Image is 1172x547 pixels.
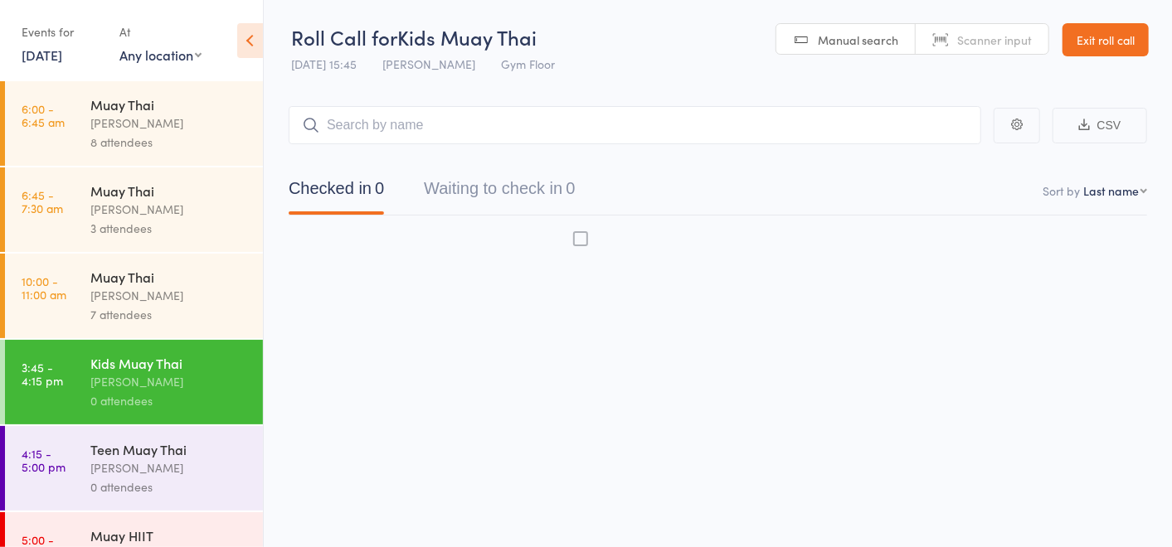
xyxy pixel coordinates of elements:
div: 0 [375,179,384,197]
div: [PERSON_NAME] [90,286,249,305]
time: 3:45 - 4:15 pm [22,361,63,387]
button: CSV [1053,108,1147,143]
div: 0 attendees [90,391,249,410]
label: Sort by [1043,182,1080,199]
a: 6:45 -7:30 amMuay Thai[PERSON_NAME]3 attendees [5,167,263,252]
a: 3:45 -4:15 pmKids Muay Thai[PERSON_NAME]0 attendees [5,340,263,424]
div: [PERSON_NAME] [90,372,249,391]
button: Checked in0 [289,171,384,215]
div: Teen Muay Thai [90,440,249,458]
div: Muay HIIT [90,526,249,545]
span: Roll Call for [291,23,397,51]
div: Muay Thai [90,182,249,200]
time: 6:00 - 6:45 am [22,102,65,128]
div: 0 [566,179,575,197]
div: [PERSON_NAME] [90,458,249,477]
a: [DATE] [22,46,62,64]
input: Search by name [289,106,981,144]
div: 0 attendees [90,477,249,496]
span: Gym Floor [501,56,555,72]
div: Muay Thai [90,268,249,286]
div: Any location [119,46,202,64]
span: Kids Muay Thai [397,23,537,51]
button: Waiting to check in0 [424,171,575,215]
span: Scanner input [957,31,1032,48]
span: Manual search [818,31,898,48]
time: 6:45 - 7:30 am [22,188,63,215]
time: 4:15 - 5:00 pm [22,447,66,473]
div: 7 attendees [90,305,249,324]
a: 10:00 -11:00 amMuay Thai[PERSON_NAME]7 attendees [5,254,263,338]
div: Events for [22,18,103,46]
span: [PERSON_NAME] [382,56,475,72]
span: [DATE] 15:45 [291,56,357,72]
div: At [119,18,202,46]
time: 10:00 - 11:00 am [22,274,66,301]
div: 8 attendees [90,133,249,152]
div: [PERSON_NAME] [90,200,249,219]
a: 4:15 -5:00 pmTeen Muay Thai[PERSON_NAME]0 attendees [5,426,263,511]
div: Last name [1083,182,1139,199]
div: Kids Muay Thai [90,354,249,372]
div: 3 attendees [90,219,249,238]
div: Muay Thai [90,95,249,114]
a: 6:00 -6:45 amMuay Thai[PERSON_NAME]8 attendees [5,81,263,166]
div: [PERSON_NAME] [90,114,249,133]
a: Exit roll call [1063,23,1149,56]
